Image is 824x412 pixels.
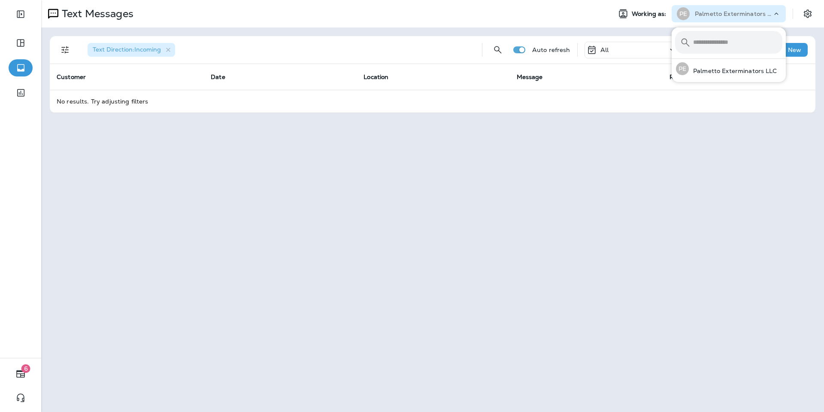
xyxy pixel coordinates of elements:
[364,73,388,81] span: Location
[57,73,86,81] span: Customer
[669,73,692,81] span: Replied
[600,46,609,53] p: All
[695,10,772,17] p: Palmetto Exterminators LLC
[9,365,33,382] button: 6
[800,6,815,21] button: Settings
[489,41,506,58] button: Search Messages
[88,43,175,57] div: Text Direction:Incoming
[672,59,786,79] button: PEPalmetto Exterminators LLC
[9,6,33,23] button: Expand Sidebar
[632,10,668,18] span: Working as:
[788,46,801,53] p: New
[211,73,225,81] span: Date
[676,62,689,75] div: PE
[21,364,30,373] span: 6
[689,67,777,74] p: Palmetto Exterminators LLC
[57,41,74,58] button: Filters
[677,7,690,20] div: PE
[50,90,815,113] td: No results. Try adjusting filters
[532,46,570,53] p: Auto refresh
[93,46,161,53] span: Text Direction : Incoming
[58,7,133,20] p: Text Messages
[517,73,543,81] span: Message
